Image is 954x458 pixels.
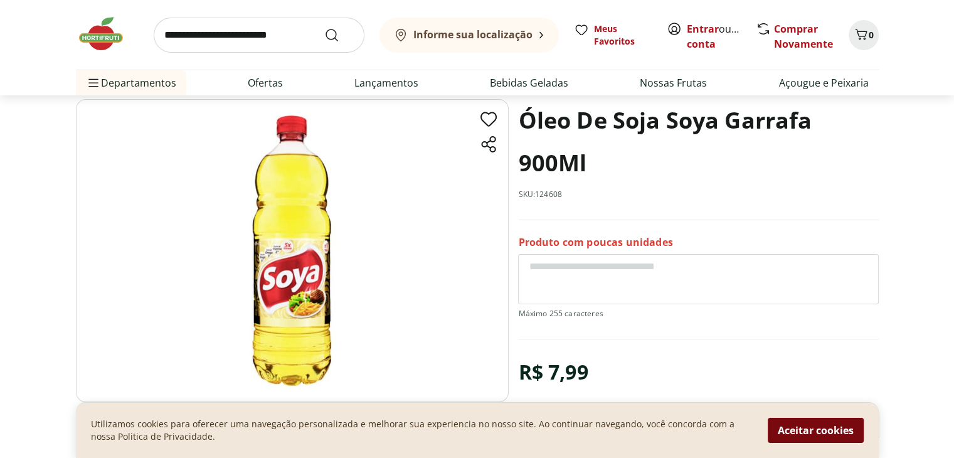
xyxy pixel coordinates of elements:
[248,75,283,90] a: Ofertas
[594,23,652,48] span: Meus Favoritos
[849,20,879,50] button: Carrinho
[154,18,364,53] input: search
[687,22,756,51] a: Criar conta
[86,68,176,98] span: Departamentos
[490,75,568,90] a: Bebidas Geladas
[518,235,672,249] p: Produto com poucas unidades
[768,418,864,443] button: Aceitar cookies
[91,418,753,443] p: Utilizamos cookies para oferecer uma navegação personalizada e melhorar sua experiencia no nosso ...
[354,75,418,90] a: Lançamentos
[640,75,707,90] a: Nossas Frutas
[518,354,588,390] div: R$ 7,99
[778,75,868,90] a: Açougue e Peixaria
[76,15,139,53] img: Hortifruti
[687,22,719,36] a: Entrar
[86,68,101,98] button: Menu
[518,189,562,200] p: SKU: 124608
[774,22,833,51] a: Comprar Novamente
[324,28,354,43] button: Submit Search
[413,28,533,41] b: Informe sua localização
[379,18,559,53] button: Informe sua localização
[518,99,878,184] h1: Óleo De Soja Soya Garrafa 900Ml
[76,99,509,402] img: Principal
[869,29,874,41] span: 0
[687,21,743,51] span: ou
[574,23,652,48] a: Meus Favoritos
